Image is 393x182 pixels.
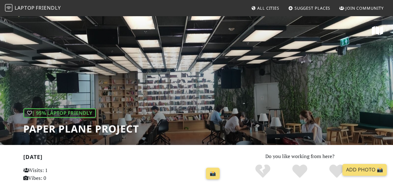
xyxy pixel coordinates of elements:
[244,164,281,179] div: No
[286,2,333,14] a: Suggest Places
[23,123,139,135] h1: Paper Plane Project
[318,164,355,179] div: Definitely!
[345,5,384,11] span: Join Community
[337,2,386,14] a: Join Community
[5,4,12,12] img: LaptopFriendly
[23,154,222,163] h2: [DATE]
[295,5,331,11] span: Suggest Places
[342,164,387,176] a: Add Photo 📸
[36,4,61,11] span: Friendly
[281,164,318,179] div: Yes
[206,168,220,180] a: 📸
[15,4,35,11] span: Laptop
[230,152,370,161] p: Do you like working from here?
[23,108,96,118] div: | 95% Laptop Friendly
[257,5,279,11] span: All Cities
[5,3,61,14] a: LaptopFriendly LaptopFriendly
[249,2,282,14] a: All Cities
